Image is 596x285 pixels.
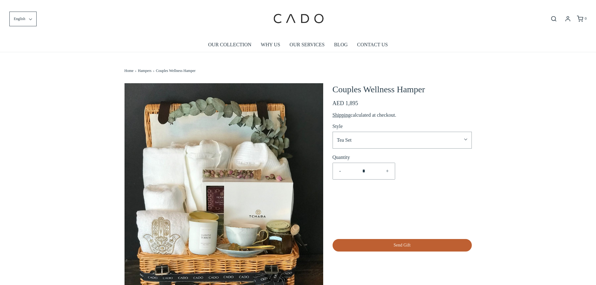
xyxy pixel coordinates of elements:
a: Shipping [333,112,351,118]
label: Style [333,122,343,130]
nav: breadcrumbs [125,52,472,77]
button: Reduce item quantity by one [333,163,348,179]
a: Send Gift [333,239,472,252]
a: BLOG [334,38,348,52]
a: Hampers [138,68,153,74]
div: calculated at checkout. [333,111,472,119]
span: Couples Wellness Hamper [156,68,196,74]
span: AED 1,895 [333,100,358,106]
button: Tea Set [333,132,472,149]
span: Tea Set [337,136,461,144]
span: 0 [585,16,587,21]
a: Home [125,68,135,74]
span: › [153,68,156,74]
img: cadogifting [272,5,325,33]
button: Open search bar [548,15,559,22]
button: English [9,12,37,26]
a: OUR SERVICES [290,38,325,52]
a: 0 [576,16,587,22]
span: English [14,16,25,22]
a: WHY US [261,38,280,52]
h1: Couples Wellness Hamper [333,83,472,96]
a: OUR COLLECTION [208,38,251,52]
a: CONTACT US [357,38,388,52]
button: Increase item quantity by one [380,163,395,179]
span: › [135,68,138,74]
label: Quantity [333,153,395,161]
